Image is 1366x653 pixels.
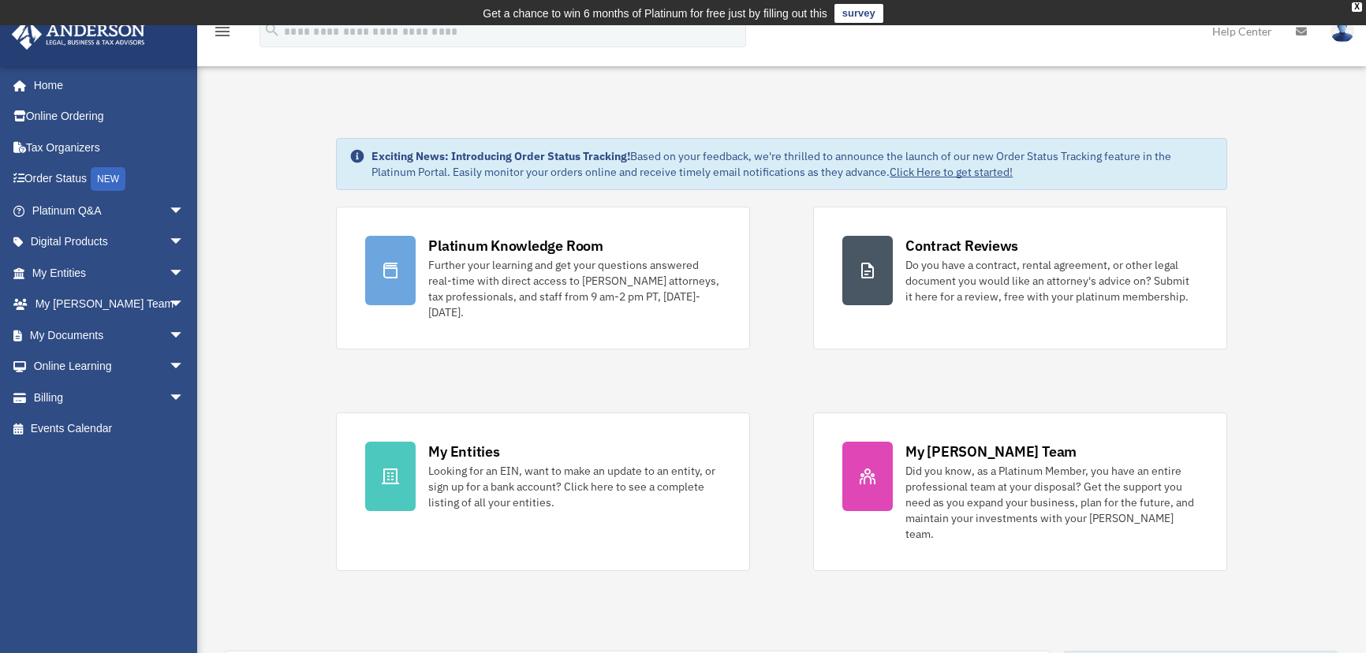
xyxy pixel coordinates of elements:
span: arrow_drop_down [169,226,200,259]
span: arrow_drop_down [169,319,200,352]
a: Click Here to get started! [890,165,1013,179]
div: Further your learning and get your questions answered real-time with direct access to [PERSON_NAM... [428,257,721,320]
a: Tax Organizers [11,132,208,163]
span: arrow_drop_down [169,351,200,383]
a: Billingarrow_drop_down [11,382,208,413]
a: Home [11,69,200,101]
img: Anderson Advisors Platinum Portal [7,19,150,50]
div: My Entities [428,442,499,461]
i: search [263,21,281,39]
strong: Exciting News: Introducing Order Status Tracking! [371,149,630,163]
a: Digital Productsarrow_drop_down [11,226,208,258]
i: menu [213,22,232,41]
div: Do you have a contract, rental agreement, or other legal document you would like an attorney's ad... [905,257,1198,304]
span: arrow_drop_down [169,257,200,289]
div: Contract Reviews [905,236,1018,256]
a: Order StatusNEW [11,163,208,196]
a: Events Calendar [11,413,208,445]
a: Platinum Q&Aarrow_drop_down [11,195,208,226]
div: Get a chance to win 6 months of Platinum for free just by filling out this [483,4,827,23]
div: Based on your feedback, we're thrilled to announce the launch of our new Order Status Tracking fe... [371,148,1214,180]
span: arrow_drop_down [169,195,200,227]
a: Platinum Knowledge Room Further your learning and get your questions answered real-time with dire... [336,207,750,349]
div: close [1352,2,1362,12]
a: Online Ordering [11,101,208,132]
div: My [PERSON_NAME] Team [905,442,1077,461]
div: Looking for an EIN, want to make an update to an entity, or sign up for a bank account? Click her... [428,463,721,510]
a: menu [213,28,232,41]
span: arrow_drop_down [169,289,200,321]
img: User Pic [1331,20,1354,43]
a: Online Learningarrow_drop_down [11,351,208,382]
span: arrow_drop_down [169,382,200,414]
div: NEW [91,167,125,191]
a: survey [834,4,883,23]
a: My Entities Looking for an EIN, want to make an update to an entity, or sign up for a bank accoun... [336,412,750,571]
a: My Documentsarrow_drop_down [11,319,208,351]
div: Platinum Knowledge Room [428,236,603,256]
a: My [PERSON_NAME] Team Did you know, as a Platinum Member, you have an entire professional team at... [813,412,1227,571]
a: My Entitiesarrow_drop_down [11,257,208,289]
div: Did you know, as a Platinum Member, you have an entire professional team at your disposal? Get th... [905,463,1198,542]
a: My [PERSON_NAME] Teamarrow_drop_down [11,289,208,320]
a: Contract Reviews Do you have a contract, rental agreement, or other legal document you would like... [813,207,1227,349]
